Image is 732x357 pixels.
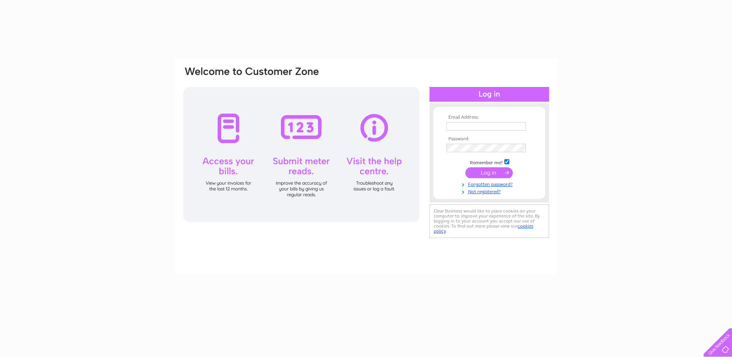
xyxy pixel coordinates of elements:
[445,158,534,166] td: Remember me?
[446,187,534,195] a: Not registered?
[434,223,533,234] a: cookies policy
[465,167,513,178] input: Submit
[429,204,549,238] div: Clear Business would like to place cookies on your computer to improve your experience of the sit...
[445,115,534,120] th: Email Address:
[446,180,534,187] a: Forgotten password?
[445,136,534,142] th: Password:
